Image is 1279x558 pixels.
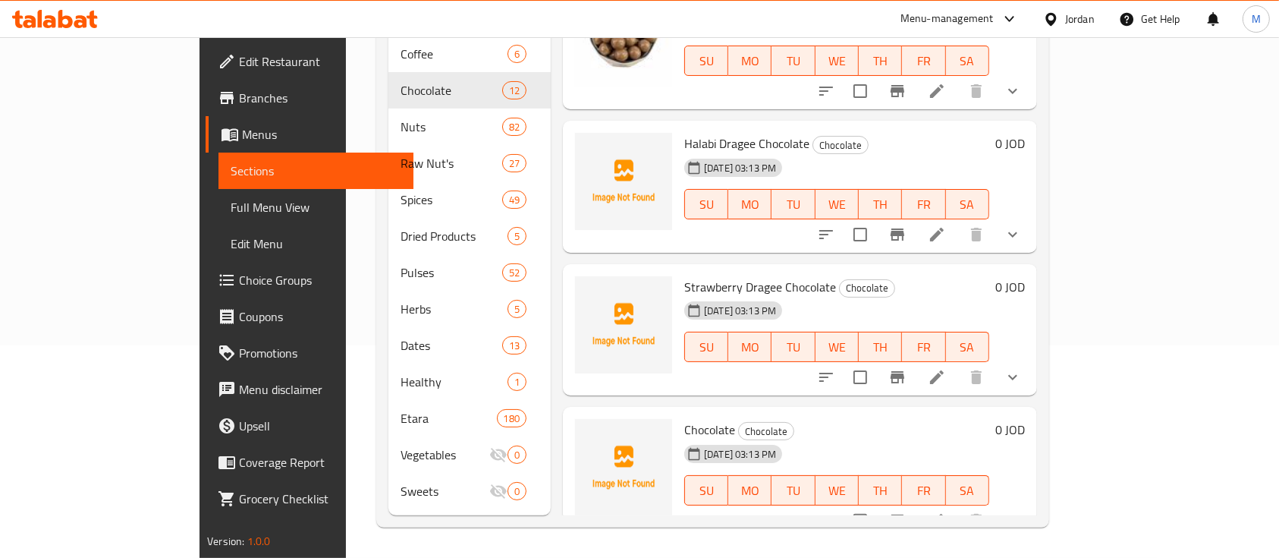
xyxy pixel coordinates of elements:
a: Promotions [206,335,413,371]
a: Edit menu item [928,82,946,100]
span: Edit Restaurant [239,52,401,71]
a: Menus [206,116,413,153]
button: SA [946,332,989,362]
button: delete [958,73,995,109]
h6: 0 JOD [995,276,1025,298]
span: Version: [207,531,244,551]
div: items [508,482,526,500]
div: items [508,373,526,391]
div: Menu-management [900,10,994,28]
span: 0 [508,448,526,462]
span: 52 [503,266,526,280]
div: Sweets0 [388,473,551,509]
span: Menus [242,125,401,143]
div: items [502,263,526,282]
span: 12 [503,84,526,98]
img: Halabi Dragee Chocolate [575,133,672,230]
div: items [508,45,526,63]
button: FR [902,46,945,76]
button: TH [859,332,902,362]
svg: Show Choices [1004,82,1022,100]
button: sort-choices [808,73,844,109]
span: TH [865,480,896,502]
div: Pulses52 [388,254,551,291]
span: FR [908,480,939,502]
button: MO [728,189,771,219]
button: Branch-specific-item [879,359,916,396]
span: Select to update [844,361,876,393]
span: SA [952,50,983,72]
span: SU [691,480,722,502]
a: Edit menu item [928,225,946,244]
button: WE [815,332,859,362]
button: TH [859,189,902,219]
span: Spices [401,191,501,209]
svg: Show Choices [1004,368,1022,386]
button: show more [995,73,1031,109]
button: SU [684,46,728,76]
span: Pulses [401,263,501,282]
button: TH [859,475,902,506]
div: items [502,154,526,172]
a: Full Menu View [218,189,413,225]
div: Spices49 [388,181,551,218]
div: Raw Nut's [401,154,501,172]
a: Edit menu item [928,512,946,530]
span: Etara [401,409,496,427]
span: FR [908,194,939,216]
div: Dried Products [401,227,507,245]
span: Coverage Report [239,453,401,471]
button: Branch-specific-item [879,216,916,253]
div: items [502,336,526,355]
span: MO [734,50,765,72]
span: SU [691,50,722,72]
span: WE [822,50,853,72]
span: Sweets [401,482,489,500]
button: TU [771,332,815,362]
span: TU [778,50,809,72]
a: Coupons [206,298,413,335]
button: TU [771,189,815,219]
span: Promotions [239,344,401,362]
div: Nuts [401,118,501,136]
span: Upsell [239,417,401,435]
span: 5 [508,229,526,244]
div: Raw Nut's27 [388,145,551,181]
span: Herbs [401,300,507,318]
div: Coffee6 [388,36,551,72]
button: delete [958,359,995,396]
div: items [508,446,526,464]
span: Choice Groups [239,271,401,289]
span: [DATE] 03:13 PM [698,161,782,175]
button: TU [771,475,815,506]
span: Vegetables [401,446,489,464]
button: show more [995,216,1031,253]
button: TU [771,46,815,76]
div: items [497,409,526,427]
span: Coffee [401,45,507,63]
button: SU [684,475,728,506]
a: Grocery Checklist [206,481,413,517]
span: Chocolate [840,279,894,297]
div: Chocolate [738,422,794,440]
span: WE [822,336,853,358]
span: Coupons [239,307,401,326]
span: TU [778,194,809,216]
span: Healthy [401,373,507,391]
span: TU [778,336,809,358]
span: TH [865,50,896,72]
button: FR [902,189,945,219]
button: show more [995,359,1031,396]
button: Branch-specific-item [879,503,916,539]
span: [DATE] 03:13 PM [698,447,782,462]
a: Branches [206,80,413,116]
div: Dates13 [388,327,551,364]
button: FR [902,332,945,362]
div: Chocolate [401,81,501,99]
span: Select to update [844,75,876,107]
